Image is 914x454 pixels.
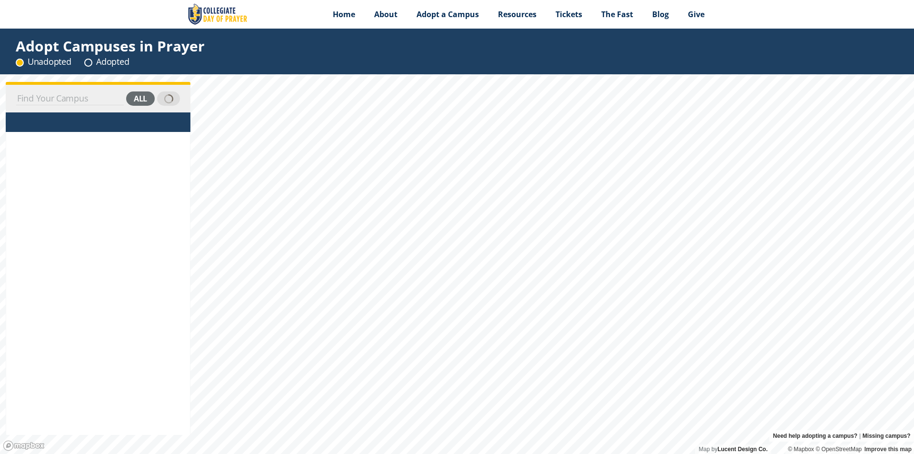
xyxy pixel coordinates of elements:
a: Give [678,2,714,26]
a: Lucent Design Co. [717,446,767,453]
div: all [126,91,155,106]
a: OpenStreetMap [815,446,862,453]
div: | [769,430,914,442]
div: Unadopted [16,56,71,68]
a: Improve this map [864,446,912,453]
span: Blog [652,9,669,20]
a: Resources [488,2,546,26]
input: Find Your Campus [16,92,124,105]
span: Resources [498,9,536,20]
span: About [374,9,397,20]
a: Missing campus? [863,430,911,442]
span: Adopt a Campus [417,9,479,20]
span: The Fast [601,9,633,20]
a: Mapbox logo [3,440,45,451]
a: About [365,2,407,26]
a: Need help adopting a campus? [773,430,857,442]
a: Tickets [546,2,592,26]
div: Adopted [84,56,129,68]
span: Give [688,9,705,20]
a: The Fast [592,2,643,26]
span: Home [333,9,355,20]
a: Adopt a Campus [407,2,488,26]
a: Mapbox [788,446,814,453]
div: Map by [695,444,771,454]
div: Adopt Campuses in Prayer [16,40,205,52]
a: Blog [643,2,678,26]
span: Tickets [556,9,582,20]
a: Home [323,2,365,26]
